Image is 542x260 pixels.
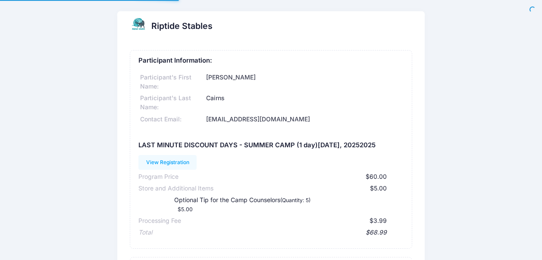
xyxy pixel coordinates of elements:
[213,184,386,193] div: $5.00
[151,21,213,31] h2: Riptide Stables
[366,173,387,180] span: $60.00
[157,196,316,214] div: Optional Tip for the Camp Counselors
[205,94,404,112] div: Cairns
[138,115,205,124] div: Contact Email:
[138,57,403,65] h5: Participant Information:
[138,172,179,181] div: Program Price
[138,184,213,193] div: Store and Additional Items
[138,155,197,170] a: View Registration
[280,197,310,203] small: (Quantity: 5)
[138,228,152,237] div: Total
[205,115,404,124] div: [EMAIL_ADDRESS][DOMAIN_NAME]
[178,206,193,212] small: $5.00
[138,142,376,149] h5: LAST MINUTE DISCOUNT DAYS - SUMMER CAMP (1 day)[DATE], 20252025
[138,94,205,112] div: Participant's Last Name:
[138,216,181,225] div: Processing Fee
[181,216,386,225] div: $3.99
[205,73,404,91] div: [PERSON_NAME]
[152,228,386,237] div: $68.99
[138,73,205,91] div: Participant's First Name:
